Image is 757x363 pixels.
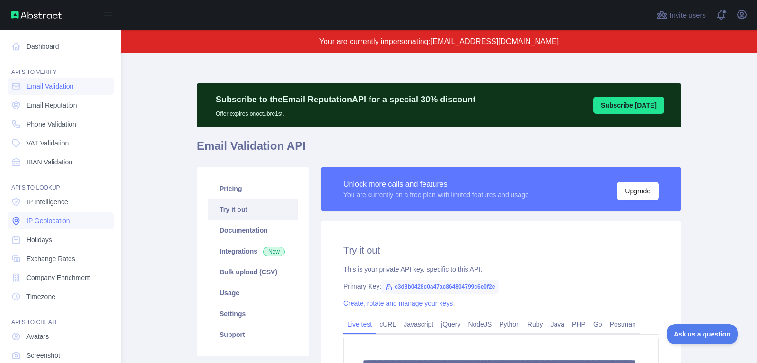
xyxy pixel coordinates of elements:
span: New [263,247,285,256]
a: Email Reputation [8,97,114,114]
a: Ruby [524,317,547,332]
img: Abstract API [11,11,62,19]
span: IBAN Validation [26,157,72,167]
a: Exchange Rates [8,250,114,267]
a: Documentation [208,220,298,241]
a: Javascript [400,317,437,332]
a: Pricing [208,178,298,199]
span: VAT Validation [26,138,69,148]
span: c3d8b0428c0a47ac864804799c6e0f2e [381,280,499,294]
p: Subscribe to the Email Reputation API for a special 30 % discount [216,93,475,106]
a: jQuery [437,317,464,332]
a: Bulk upload (CSV) [208,262,298,282]
a: Try it out [208,199,298,220]
span: Your are currently impersonating: [319,37,431,45]
a: Live test [343,317,376,332]
a: Support [208,324,298,345]
span: Timezone [26,292,55,301]
span: IP Intelligence [26,197,68,207]
a: Timezone [8,288,114,305]
span: Screenshot [26,351,60,360]
h1: Email Validation API [197,138,681,161]
span: IP Geolocation [26,216,70,226]
button: Upgrade [617,182,659,200]
div: Unlock more calls and features [343,179,529,190]
a: Holidays [8,231,114,248]
a: Settings [208,303,298,324]
span: Company Enrichment [26,273,90,282]
div: You are currently on a free plan with limited features and usage [343,190,529,200]
a: Email Validation [8,78,114,95]
span: Avatars [26,332,49,341]
span: Exchange Rates [26,254,75,263]
div: API'S TO CREATE [8,307,114,326]
a: Go [590,317,606,332]
a: Dashboard [8,38,114,55]
a: Java [547,317,569,332]
a: IP Geolocation [8,212,114,229]
button: Subscribe [DATE] [593,97,664,114]
iframe: Toggle Customer Support [667,324,738,344]
span: [EMAIL_ADDRESS][DOMAIN_NAME] [431,37,559,45]
a: Postman [606,317,640,332]
a: Python [495,317,524,332]
a: Integrations New [208,241,298,262]
button: Invite users [654,8,708,23]
span: Email Validation [26,82,73,91]
span: Invite users [669,10,706,21]
a: cURL [376,317,400,332]
a: Avatars [8,328,114,345]
span: Email Reputation [26,100,77,110]
a: Create, rotate and manage your keys [343,299,453,307]
a: Usage [208,282,298,303]
p: Offer expires on octubre 1st. [216,106,475,118]
a: NodeJS [464,317,495,332]
div: API'S TO VERIFY [8,57,114,76]
h2: Try it out [343,244,659,257]
a: PHP [568,317,590,332]
span: Phone Validation [26,119,76,129]
a: Company Enrichment [8,269,114,286]
div: API'S TO LOOKUP [8,172,114,191]
div: This is your private API key, specific to this API. [343,264,659,274]
span: Holidays [26,235,52,245]
a: VAT Validation [8,135,114,152]
div: Primary Key: [343,281,659,291]
a: IBAN Validation [8,154,114,171]
a: Phone Validation [8,116,114,133]
a: IP Intelligence [8,193,114,210]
